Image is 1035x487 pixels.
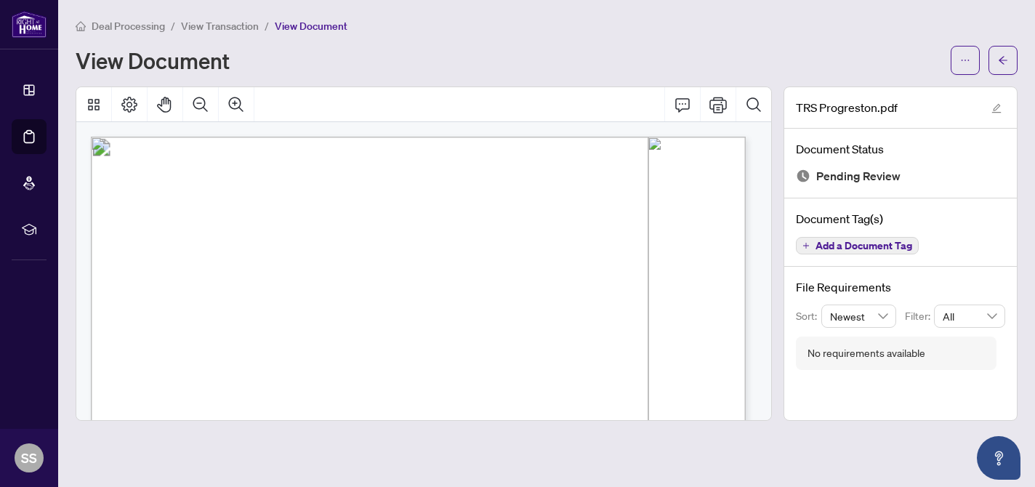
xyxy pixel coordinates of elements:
[977,436,1020,480] button: Open asap
[960,55,970,65] span: ellipsis
[796,308,821,324] p: Sort:
[808,345,925,361] div: No requirements available
[796,237,919,254] button: Add a Document Tag
[905,308,934,324] p: Filter:
[830,305,888,327] span: Newest
[815,241,912,251] span: Add a Document Tag
[181,20,259,33] span: View Transaction
[76,21,86,31] span: home
[21,448,37,468] span: SS
[275,20,347,33] span: View Document
[796,140,1005,158] h4: Document Status
[943,305,996,327] span: All
[171,17,175,34] li: /
[796,278,1005,296] h4: File Requirements
[802,242,810,249] span: plus
[12,11,47,38] img: logo
[796,99,898,116] span: TRS Progreston.pdf
[998,55,1008,65] span: arrow-left
[265,17,269,34] li: /
[816,166,901,186] span: Pending Review
[796,169,810,183] img: Document Status
[76,49,230,72] h1: View Document
[92,20,165,33] span: Deal Processing
[796,210,1005,228] h4: Document Tag(s)
[991,103,1002,113] span: edit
